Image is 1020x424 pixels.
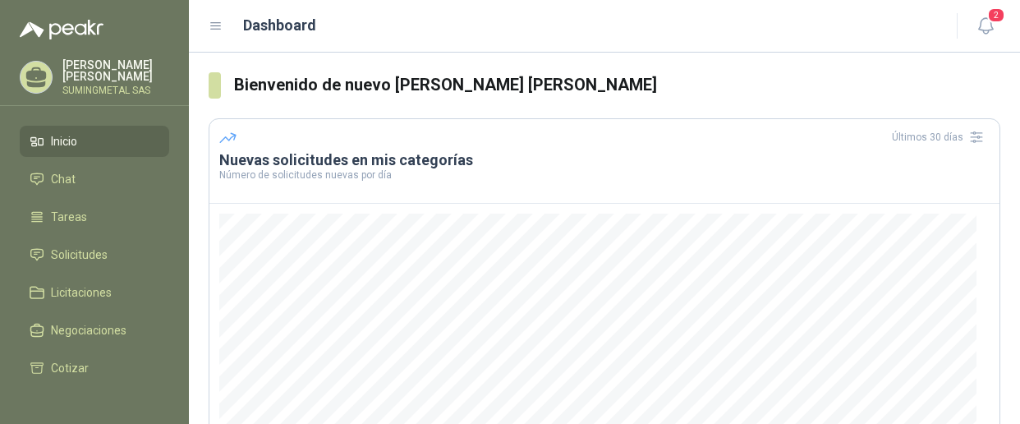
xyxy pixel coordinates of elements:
a: Negociaciones [20,315,169,346]
a: Tareas [20,201,169,233]
p: [PERSON_NAME] [PERSON_NAME] [62,59,169,82]
a: Solicitudes [20,239,169,270]
a: Cotizar [20,353,169,384]
h3: Nuevas solicitudes en mis categorías [219,150,990,170]
h1: Dashboard [243,14,316,37]
span: Licitaciones [51,283,112,302]
span: Solicitudes [51,246,108,264]
p: Número de solicitudes nuevas por día [219,170,990,180]
span: Cotizar [51,359,89,377]
span: Tareas [51,208,87,226]
button: 2 [971,12,1000,41]
a: Chat [20,164,169,195]
span: 2 [987,7,1005,23]
a: Licitaciones [20,277,169,308]
h3: Bienvenido de nuevo [PERSON_NAME] [PERSON_NAME] [234,72,1000,98]
div: Últimos 30 días [892,124,990,150]
p: SUMINGMETAL SAS [62,85,169,95]
span: Chat [51,170,76,188]
span: Negociaciones [51,321,126,339]
img: Logo peakr [20,20,103,39]
a: Inicio [20,126,169,157]
span: Inicio [51,132,77,150]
